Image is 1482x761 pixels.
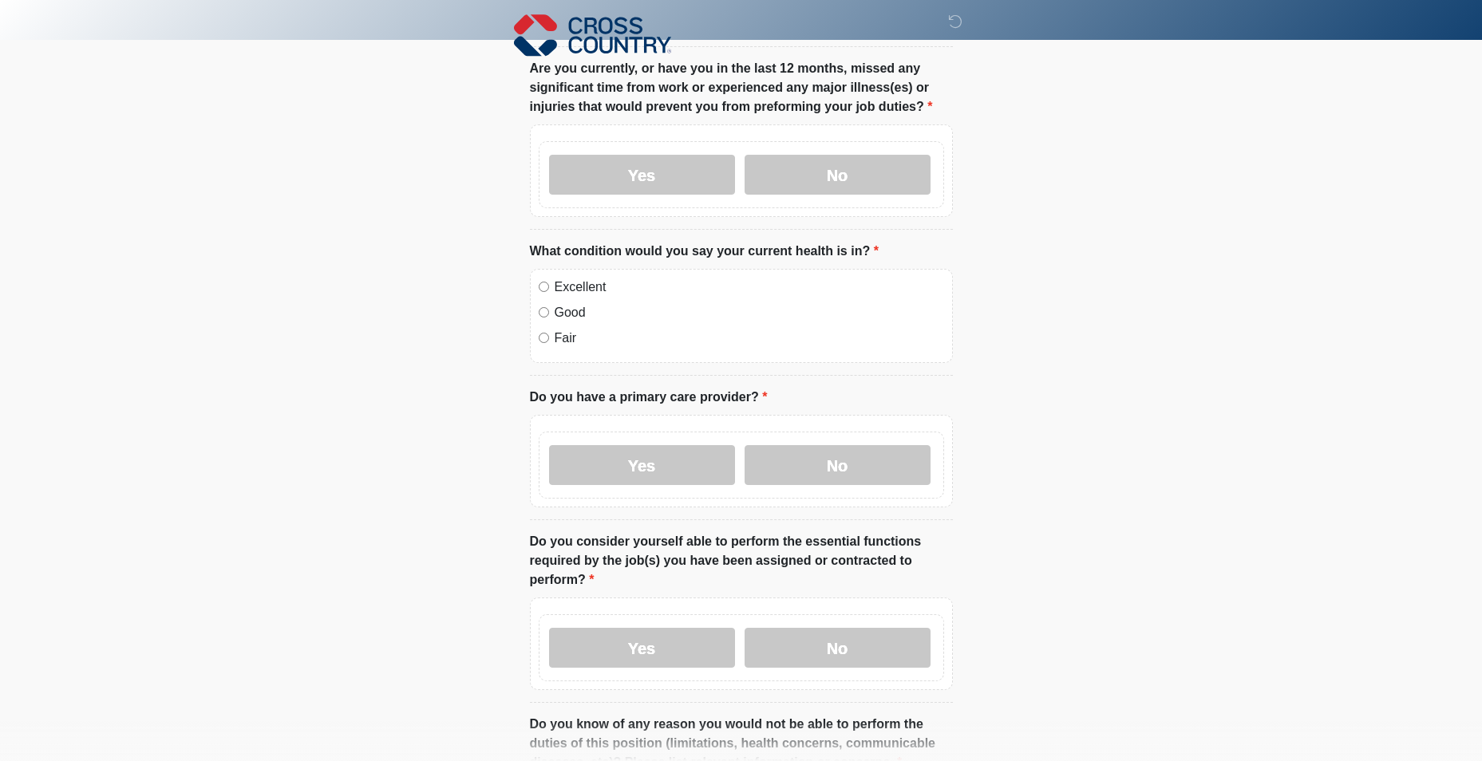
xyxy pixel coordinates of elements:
input: Excellent [539,282,549,292]
input: Good [539,307,549,317]
label: No [745,445,931,485]
label: Are you currently, or have you in the last 12 months, missed any significant time from work or ex... [530,59,953,116]
label: Yes [549,628,735,668]
label: Good [555,303,944,322]
img: Cross Country Logo [514,12,672,58]
label: No [745,628,931,668]
label: Do you have a primary care provider? [530,388,768,407]
label: Yes [549,155,735,195]
label: What condition would you say your current health is in? [530,242,879,261]
label: Yes [549,445,735,485]
label: No [745,155,931,195]
label: Excellent [555,278,944,297]
label: Fair [555,329,944,348]
input: Fair [539,333,549,343]
label: Do you consider yourself able to perform the essential functions required by the job(s) you have ... [530,532,953,589]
